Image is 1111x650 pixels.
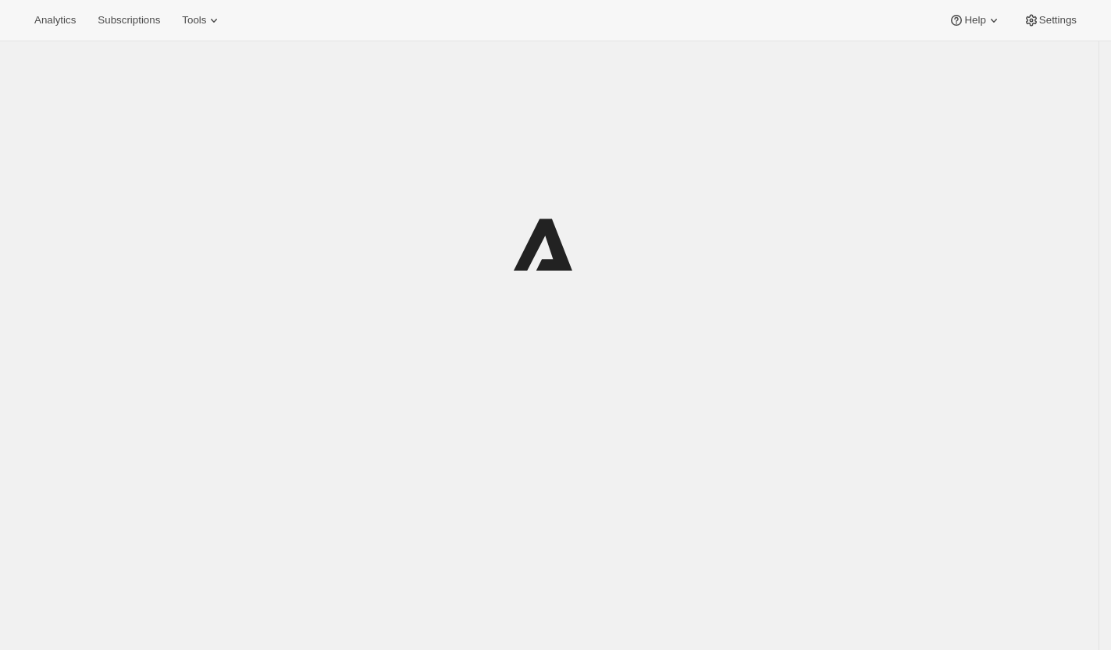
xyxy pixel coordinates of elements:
span: Analytics [34,14,76,27]
button: Help [939,9,1010,31]
button: Subscriptions [88,9,169,31]
span: Subscriptions [98,14,160,27]
button: Analytics [25,9,85,31]
button: Tools [173,9,231,31]
button: Settings [1014,9,1086,31]
span: Tools [182,14,206,27]
span: Help [964,14,985,27]
span: Settings [1039,14,1077,27]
